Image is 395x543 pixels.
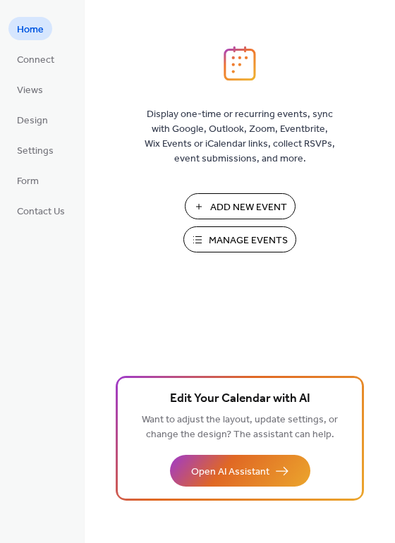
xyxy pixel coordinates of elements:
span: Add New Event [210,200,287,215]
span: Manage Events [209,233,288,248]
span: Home [17,23,44,37]
button: Open AI Assistant [170,455,310,487]
a: Contact Us [8,199,73,222]
img: logo_icon.svg [224,46,256,81]
span: Contact Us [17,205,65,219]
span: Views [17,83,43,98]
a: Home [8,17,52,40]
span: Settings [17,144,54,159]
span: Form [17,174,39,189]
a: Connect [8,47,63,71]
span: Open AI Assistant [191,465,269,480]
a: Form [8,169,47,192]
button: Add New Event [185,193,296,219]
span: Edit Your Calendar with AI [170,389,310,409]
span: Connect [17,53,54,68]
span: Display one-time or recurring events, sync with Google, Outlook, Zoom, Eventbrite, Wix Events or ... [145,107,335,166]
button: Manage Events [183,226,296,252]
a: Settings [8,138,62,161]
a: Views [8,78,51,101]
span: Want to adjust the layout, update settings, or change the design? The assistant can help. [142,410,338,444]
span: Design [17,114,48,128]
a: Design [8,108,56,131]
